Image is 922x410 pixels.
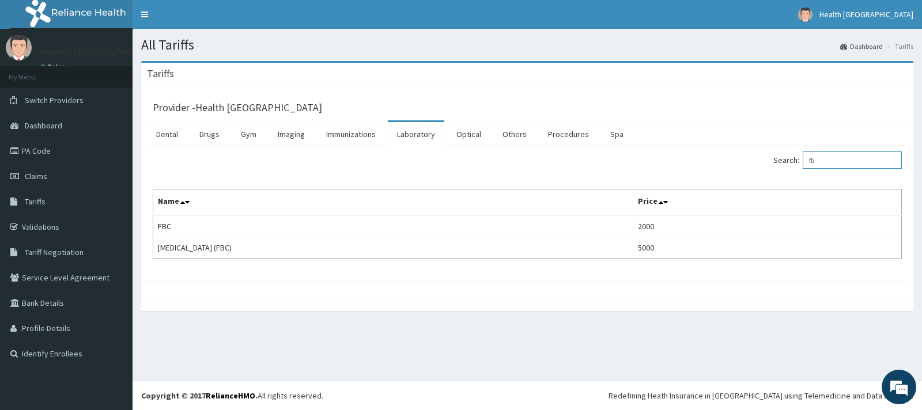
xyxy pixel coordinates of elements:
[60,64,194,79] div: Chat with us now
[147,69,174,79] h3: Tariffs
[6,281,220,321] textarea: Type your message and hit 'Enter'
[601,122,633,146] a: Spa
[819,9,913,20] span: Health [GEOGRAPHIC_DATA]
[232,122,266,146] a: Gym
[21,58,47,86] img: d_794563401_company_1708531726252_794563401
[141,390,258,401] strong: Copyright © 2017 .
[189,6,217,33] div: Minimize live chat window
[206,390,255,401] a: RelianceHMO
[40,47,169,57] p: Health [GEOGRAPHIC_DATA]
[25,120,62,131] span: Dashboard
[803,151,902,169] input: Search:
[6,35,32,60] img: User Image
[633,215,902,237] td: 2000
[153,215,633,237] td: FBC
[884,41,913,51] li: Tariffs
[633,189,902,216] th: Price
[493,122,536,146] a: Others
[153,189,633,216] th: Name
[25,247,84,257] span: Tariff Negotiation
[153,102,322,113] h3: Provider - Health [GEOGRAPHIC_DATA]
[153,237,633,259] td: [MEDICAL_DATA] (FBC)
[388,122,444,146] a: Laboratory
[25,196,46,207] span: Tariffs
[147,122,187,146] a: Dental
[447,122,490,146] a: Optical
[840,41,883,51] a: Dashboard
[773,151,902,169] label: Search:
[67,128,159,245] span: We're online!
[539,122,598,146] a: Procedures
[798,7,813,22] img: User Image
[317,122,385,146] a: Immunizations
[40,63,68,71] a: Online
[633,237,902,259] td: 5000
[609,390,913,401] div: Redefining Heath Insurance in [GEOGRAPHIC_DATA] using Telemedicine and Data Science!
[269,122,314,146] a: Imaging
[133,381,922,410] footer: All rights reserved.
[25,171,47,181] span: Claims
[25,95,84,105] span: Switch Providers
[141,37,913,52] h1: All Tariffs
[190,122,229,146] a: Drugs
